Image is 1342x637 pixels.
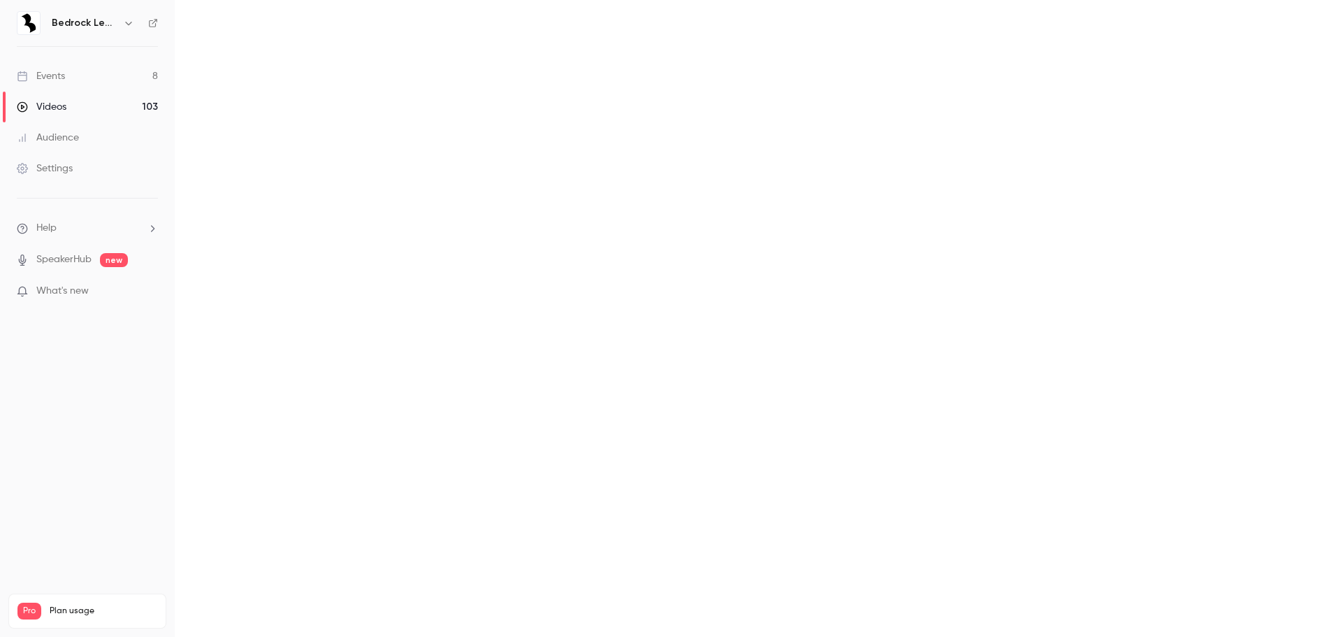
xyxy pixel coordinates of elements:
h6: Bedrock Learning [52,16,117,30]
div: Videos [17,100,66,114]
span: new [100,253,128,267]
iframe: Noticeable Trigger [141,285,158,298]
img: Bedrock Learning [17,12,40,34]
a: SpeakerHub [36,252,92,267]
div: Audience [17,131,79,145]
span: What's new [36,284,89,299]
div: Settings [17,162,73,176]
span: Plan usage [50,606,157,617]
li: help-dropdown-opener [17,221,158,236]
span: Pro [17,603,41,620]
span: Help [36,221,57,236]
div: Events [17,69,65,83]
